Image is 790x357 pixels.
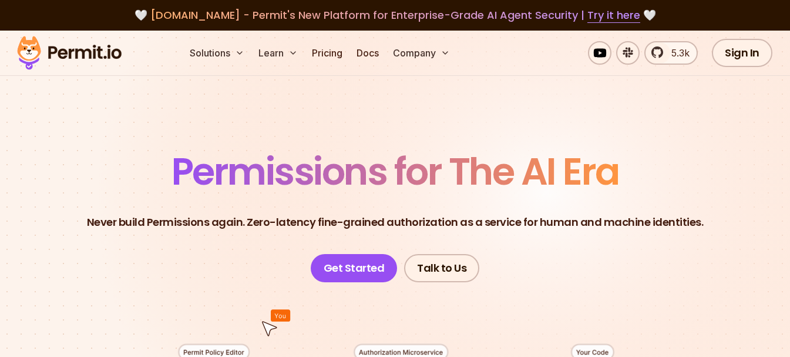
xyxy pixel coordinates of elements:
[587,8,640,23] a: Try it here
[12,33,127,73] img: Permit logo
[172,145,619,198] span: Permissions for The AI Era
[254,41,302,65] button: Learn
[352,41,384,65] a: Docs
[404,254,479,282] a: Talk to Us
[150,8,640,22] span: [DOMAIN_NAME] - Permit's New Platform for Enterprise-Grade AI Agent Security |
[185,41,249,65] button: Solutions
[87,214,704,231] p: Never build Permissions again. Zero-latency fine-grained authorization as a service for human and...
[28,7,762,24] div: 🤍 🤍
[644,41,698,65] a: 5.3k
[307,41,347,65] a: Pricing
[388,41,455,65] button: Company
[712,39,772,67] a: Sign In
[664,46,690,60] span: 5.3k
[311,254,398,282] a: Get Started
